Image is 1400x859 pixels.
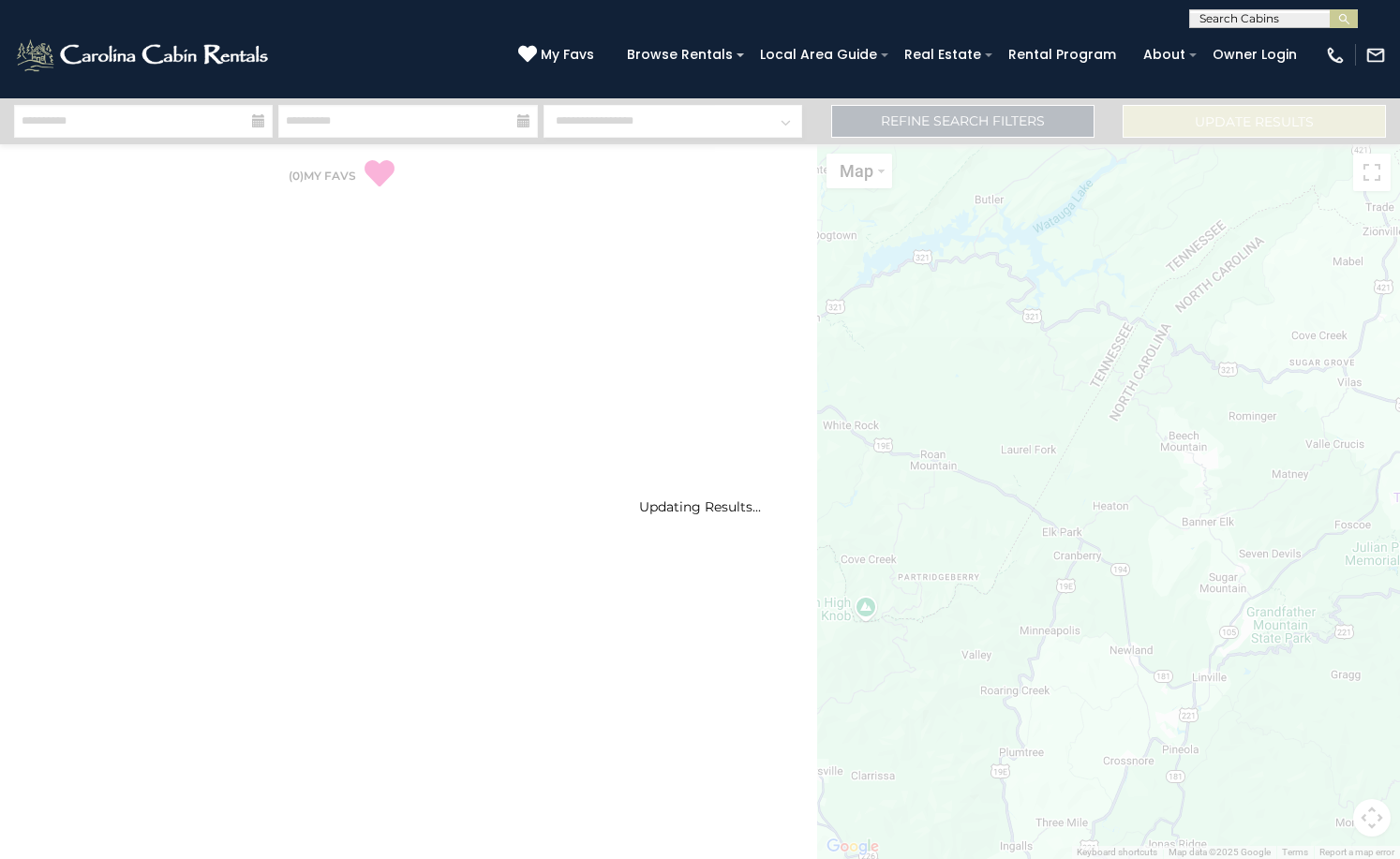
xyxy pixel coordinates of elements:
[895,40,990,69] a: Real Estate
[14,37,274,74] img: White-1-2.png
[1365,45,1386,66] img: mail-regular-white.png
[751,40,886,69] a: Local Area Guide
[999,40,1125,69] a: Rental Program
[618,40,742,69] a: Browse Rentals
[1134,40,1195,69] a: About
[1203,40,1306,69] a: Owner Login
[541,45,594,65] span: My Favs
[518,45,599,66] a: My Favs
[1325,45,1346,66] img: phone-regular-white.png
